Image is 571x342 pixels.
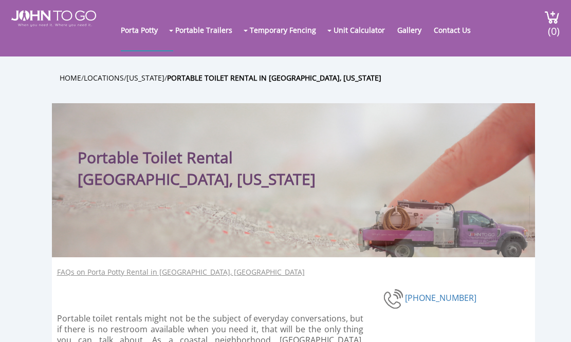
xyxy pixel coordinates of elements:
[167,73,381,83] a: Portable Toilet Rental in [GEOGRAPHIC_DATA], [US_STATE]
[544,10,560,24] img: cart a
[434,9,481,50] a: Contact Us
[121,9,168,50] a: Porta Potty
[383,288,405,310] img: phone-number
[60,73,81,83] a: Home
[250,9,326,50] a: Temporary Fencing
[397,9,432,50] a: Gallery
[175,9,243,50] a: Portable Trailers
[78,124,345,190] h1: Portable Toilet Rental [GEOGRAPHIC_DATA], [US_STATE]
[57,267,305,277] a: FAQs on Porta Potty Rental in [GEOGRAPHIC_DATA], [GEOGRAPHIC_DATA]
[350,196,530,258] img: Truck
[530,301,571,342] button: Live Chat
[405,292,476,303] a: [PHONE_NUMBER]
[11,10,96,27] img: JOHN to go
[126,73,164,83] a: [US_STATE]
[334,9,395,50] a: Unit Calculator
[84,73,124,83] a: Locations
[548,16,560,38] span: (0)
[60,72,543,84] ul: / / /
